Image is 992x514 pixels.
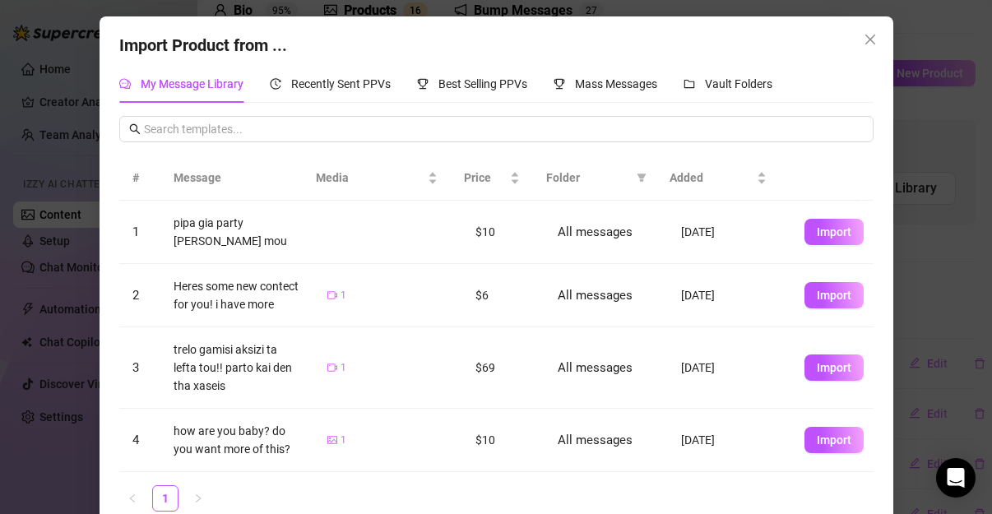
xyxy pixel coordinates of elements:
[303,155,451,201] th: Media
[936,458,976,498] div: Open Intercom Messenger
[461,264,544,327] td: $6
[856,33,883,46] span: Close
[816,361,851,374] span: Import
[129,123,141,135] span: search
[132,225,139,239] span: 1
[670,169,753,187] span: Added
[327,290,336,300] span: video-camera
[557,225,632,239] span: All messages
[461,409,544,472] td: $10
[127,493,137,503] span: left
[316,169,424,187] span: Media
[340,360,345,376] span: 1
[174,214,301,250] div: pipa gia party [PERSON_NAME] mou
[185,485,211,512] li: Next Page
[684,78,695,90] span: folder
[816,225,851,238] span: Import
[438,77,527,90] span: Best Selling PPVs
[667,409,790,472] td: [DATE]
[863,33,876,46] span: close
[340,433,345,448] span: 1
[804,354,863,381] button: Import
[464,169,507,187] span: Price
[132,288,139,303] span: 2
[557,433,632,447] span: All messages
[152,485,178,512] li: 1
[667,327,790,409] td: [DATE]
[119,35,287,55] span: Import Product from ...
[417,78,429,90] span: trophy
[174,422,301,458] div: how are you baby? do you want more of this?
[667,201,790,264] td: [DATE]
[451,155,533,201] th: Price
[804,219,863,245] button: Import
[461,201,544,264] td: $10
[132,360,139,375] span: 3
[153,486,178,511] a: 1
[633,165,650,190] span: filter
[119,485,146,512] li: Previous Page
[291,77,391,90] span: Recently Sent PPVs
[327,435,336,445] span: picture
[656,155,780,201] th: Added
[804,427,863,453] button: Import
[637,173,647,183] span: filter
[185,485,211,512] button: right
[119,155,160,201] th: #
[705,77,772,90] span: Vault Folders
[144,120,864,138] input: Search templates...
[575,77,657,90] span: Mass Messages
[119,485,146,512] button: left
[160,155,303,201] th: Message
[270,78,281,90] span: history
[557,360,632,375] span: All messages
[132,433,139,447] span: 4
[174,277,301,313] div: Heres some new contect for you! i have more
[546,169,630,187] span: Folder
[174,340,301,395] div: trelo gamisi aksizi ta lefta tou!! parto kai den tha xaseis
[193,493,203,503] span: right
[340,288,345,303] span: 1
[804,282,863,308] button: Import
[327,363,336,373] span: video-camera
[667,264,790,327] td: [DATE]
[141,77,243,90] span: My Message Library
[816,289,851,302] span: Import
[557,288,632,303] span: All messages
[816,433,851,447] span: Import
[554,78,565,90] span: trophy
[856,26,883,53] button: Close
[119,78,131,90] span: comment
[461,327,544,409] td: $69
